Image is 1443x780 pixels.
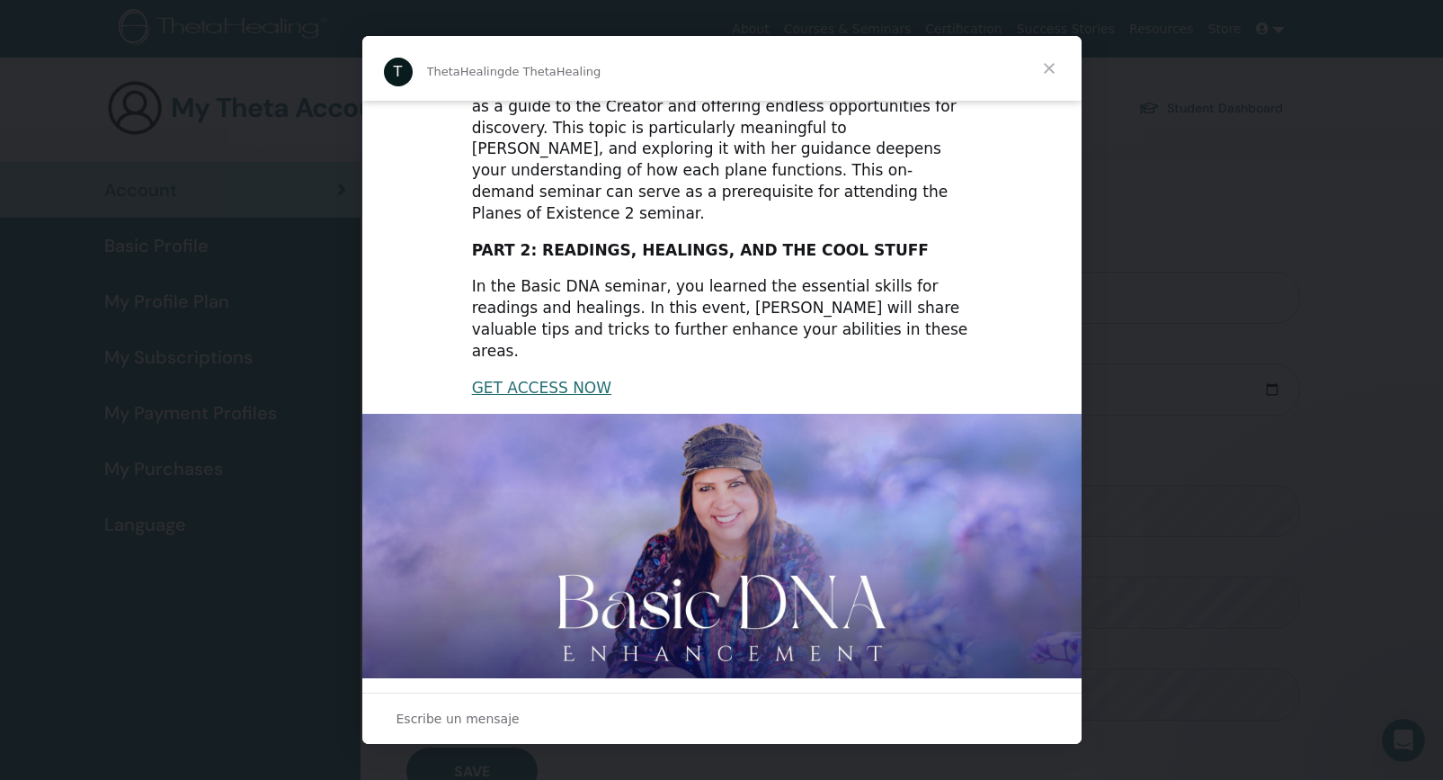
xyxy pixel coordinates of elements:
div: Profile image for ThetaHealing [384,58,413,86]
div: The Planes of Existence are is the heart of ThetaHealing, acting as a guide to the Creator and of... [472,75,972,225]
div: In the Basic DNA seminar, you learned the essential skills for readings and healings. In this eve... [472,276,972,362]
b: PART 2: READINGS, HEALINGS, AND THE COOL STUFF [472,241,929,259]
a: GET ACCESS NOW [472,379,611,397]
span: ThetaHealing [427,65,505,78]
span: de ThetaHealing [504,65,601,78]
span: Cerrar [1017,36,1082,101]
div: Abrir conversación y responder [362,693,1082,744]
span: Escribe un mensaje [396,707,520,731]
